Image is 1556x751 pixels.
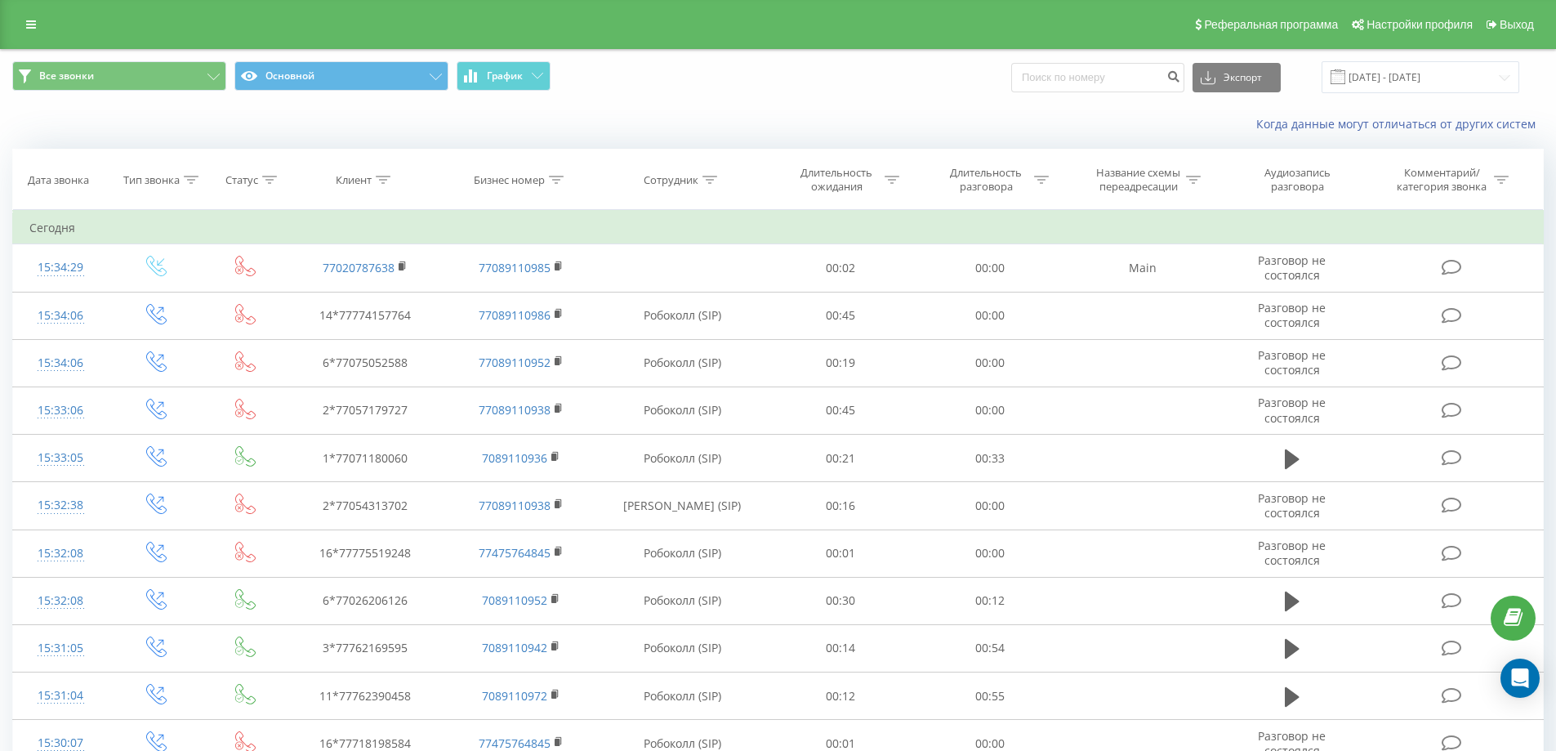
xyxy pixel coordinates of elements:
button: Экспорт [1193,63,1281,92]
td: 00:14 [766,624,916,672]
div: Длительность разговора [943,166,1030,194]
div: Длительность ожидания [793,166,881,194]
td: 00:45 [766,292,916,339]
td: 6*77026206126 [288,577,443,624]
a: 7089110952 [482,592,547,608]
div: 15:32:08 [29,585,92,617]
td: Робоколл (SIP) [599,530,766,577]
span: Разговор не состоялся [1258,395,1326,425]
a: 77020787638 [323,260,395,275]
div: 15:33:05 [29,442,92,474]
div: Название схемы переадресации [1095,166,1182,194]
span: Разговор не состоялся [1258,538,1326,568]
a: 77089110938 [479,498,551,513]
td: 1*77071180060 [288,435,443,482]
div: 15:32:08 [29,538,92,570]
td: 00:33 [916,435,1065,482]
td: 00:19 [766,339,916,387]
td: 00:00 [916,339,1065,387]
div: 15:34:06 [29,347,92,379]
span: Настройки профиля [1367,18,1473,31]
a: 7089110936 [482,450,547,466]
td: 00:16 [766,482,916,530]
a: 77089110985 [479,260,551,275]
td: Робоколл (SIP) [599,292,766,339]
a: 7089110942 [482,640,547,655]
td: Сегодня [13,212,1544,244]
div: Аудиозапись разговора [1244,166,1350,194]
td: 00:01 [766,530,916,577]
td: 00:00 [916,482,1065,530]
div: 15:32:38 [29,489,92,521]
td: 11*77762390458 [288,673,443,720]
span: Все звонки [39,69,94,83]
div: 15:34:06 [29,300,92,332]
td: 00:54 [916,624,1065,672]
td: Робоколл (SIP) [599,577,766,624]
div: Open Intercom Messenger [1500,659,1540,698]
span: График [487,70,523,82]
td: 00:21 [766,435,916,482]
button: Основной [234,61,448,91]
div: Статус [225,173,258,187]
td: 00:00 [916,387,1065,434]
td: 00:00 [916,530,1065,577]
div: Дата звонка [28,173,89,187]
span: Разговор не состоялся [1258,347,1326,378]
button: График [457,61,551,91]
a: 77475764845 [479,545,551,561]
td: 2*77054313702 [288,482,443,530]
div: 15:33:06 [29,395,92,427]
div: Бизнес номер [474,173,545,187]
td: Main [1064,244,1219,292]
a: 77089110952 [479,355,551,370]
td: 00:12 [916,577,1065,624]
div: 15:34:29 [29,252,92,284]
td: 00:30 [766,577,916,624]
td: 00:00 [916,244,1065,292]
td: 00:45 [766,387,916,434]
div: 15:31:05 [29,633,92,664]
td: Робоколл (SIP) [599,387,766,434]
div: 15:31:04 [29,680,92,712]
td: 6*77075052588 [288,339,443,387]
td: 3*77762169595 [288,624,443,672]
td: Робоколл (SIP) [599,435,766,482]
span: Разговор не состоялся [1258,253,1326,283]
span: Разговор не состоялся [1258,300,1326,330]
td: 14*77774157764 [288,292,443,339]
a: 77475764845 [479,735,551,751]
div: Тип звонка [123,173,180,187]
td: [PERSON_NAME] (SIP) [599,482,766,530]
span: Реферальная программа [1204,18,1338,31]
td: 16*77775519248 [288,530,443,577]
input: Поиск по номеру [1011,63,1184,92]
td: Робоколл (SIP) [599,339,766,387]
div: Сотрудник [644,173,698,187]
td: 00:02 [766,244,916,292]
td: Робоколл (SIP) [599,673,766,720]
td: 00:12 [766,673,916,720]
a: 77089110986 [479,307,551,323]
td: Робоколл (SIP) [599,624,766,672]
span: Разговор не состоялся [1258,490,1326,521]
button: Все звонки [12,61,226,91]
td: 00:55 [916,673,1065,720]
a: Когда данные могут отличаться от других систем [1256,116,1544,132]
a: 77089110938 [479,402,551,418]
div: Комментарий/категория звонка [1394,166,1490,194]
span: Выход [1500,18,1534,31]
td: 00:00 [916,292,1065,339]
div: Клиент [336,173,372,187]
td: 2*77057179727 [288,387,443,434]
a: 7089110972 [482,688,547,704]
